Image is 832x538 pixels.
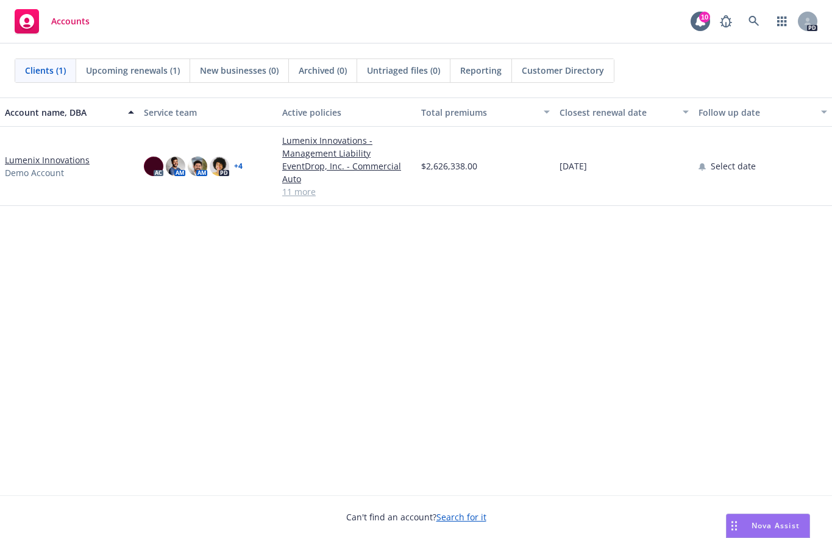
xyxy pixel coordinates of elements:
a: Lumenix Innovations - Management Liability [282,134,411,160]
span: Archived (0) [299,64,347,77]
span: Accounts [51,16,90,26]
div: Active policies [282,106,411,119]
div: Follow up date [699,106,814,119]
span: [DATE] [560,160,587,172]
span: Untriaged files (0) [367,64,440,77]
a: Switch app [770,9,794,34]
span: Select date [711,160,756,172]
button: Active policies [277,97,416,127]
div: 10 [699,12,710,23]
div: Account name, DBA [5,106,121,119]
span: Customer Directory [522,64,604,77]
div: Drag to move [727,514,742,537]
span: New businesses (0) [200,64,279,77]
button: Nova Assist [726,514,810,538]
div: Closest renewal date [560,106,675,119]
span: Reporting [460,64,502,77]
button: Closest renewal date [555,97,694,127]
span: Nova Assist [752,520,800,531]
span: Upcoming renewals (1) [86,64,180,77]
div: Service team [144,106,273,119]
img: photo [210,157,229,176]
span: $2,626,338.00 [421,160,477,172]
span: Clients (1) [25,64,66,77]
a: Search [742,9,766,34]
img: photo [188,157,207,176]
img: photo [166,157,185,176]
button: Total premiums [416,97,555,127]
img: photo [144,157,163,176]
span: Demo Account [5,166,64,179]
a: Lumenix Innovations [5,154,90,166]
button: Service team [139,97,278,127]
a: Accounts [10,4,94,38]
div: Total premiums [421,106,537,119]
a: EventDrop, Inc. - Commercial Auto [282,160,411,185]
span: Can't find an account? [346,511,486,523]
a: Report a Bug [714,9,738,34]
a: 11 more [282,185,411,198]
a: Search for it [436,511,486,523]
a: + 4 [234,163,243,170]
